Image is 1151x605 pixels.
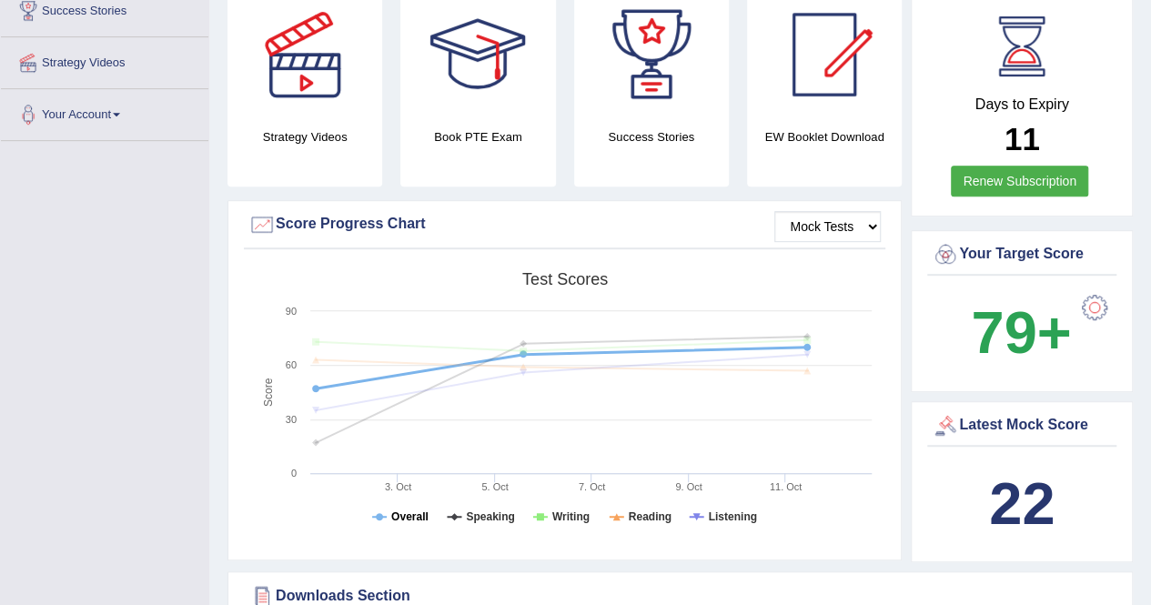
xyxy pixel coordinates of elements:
tspan: 9. Oct [675,481,702,492]
text: 90 [286,306,297,317]
tspan: Overall [391,510,429,523]
text: 60 [286,359,297,370]
div: Score Progress Chart [248,211,881,238]
b: 79+ [971,299,1071,366]
h4: Book PTE Exam [400,127,555,146]
tspan: Writing [552,510,590,523]
div: Your Target Score [932,241,1112,268]
tspan: 7. Oct [579,481,605,492]
tspan: Reading [629,510,671,523]
tspan: Score [262,378,275,407]
text: 30 [286,414,297,425]
div: Latest Mock Score [932,412,1112,439]
a: Strategy Videos [1,37,208,83]
h4: Days to Expiry [932,96,1112,113]
tspan: 3. Oct [385,481,411,492]
a: Renew Subscription [951,166,1088,197]
text: 0 [291,468,297,479]
tspan: Speaking [466,510,514,523]
a: Your Account [1,89,208,135]
tspan: 11. Oct [770,481,802,492]
tspan: Test scores [522,270,608,288]
h4: EW Booklet Download [747,127,902,146]
tspan: 5. Oct [481,481,508,492]
h4: Strategy Videos [227,127,382,146]
b: 11 [1005,121,1040,156]
b: 22 [989,470,1055,537]
h4: Success Stories [574,127,729,146]
tspan: Listening [709,510,757,523]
